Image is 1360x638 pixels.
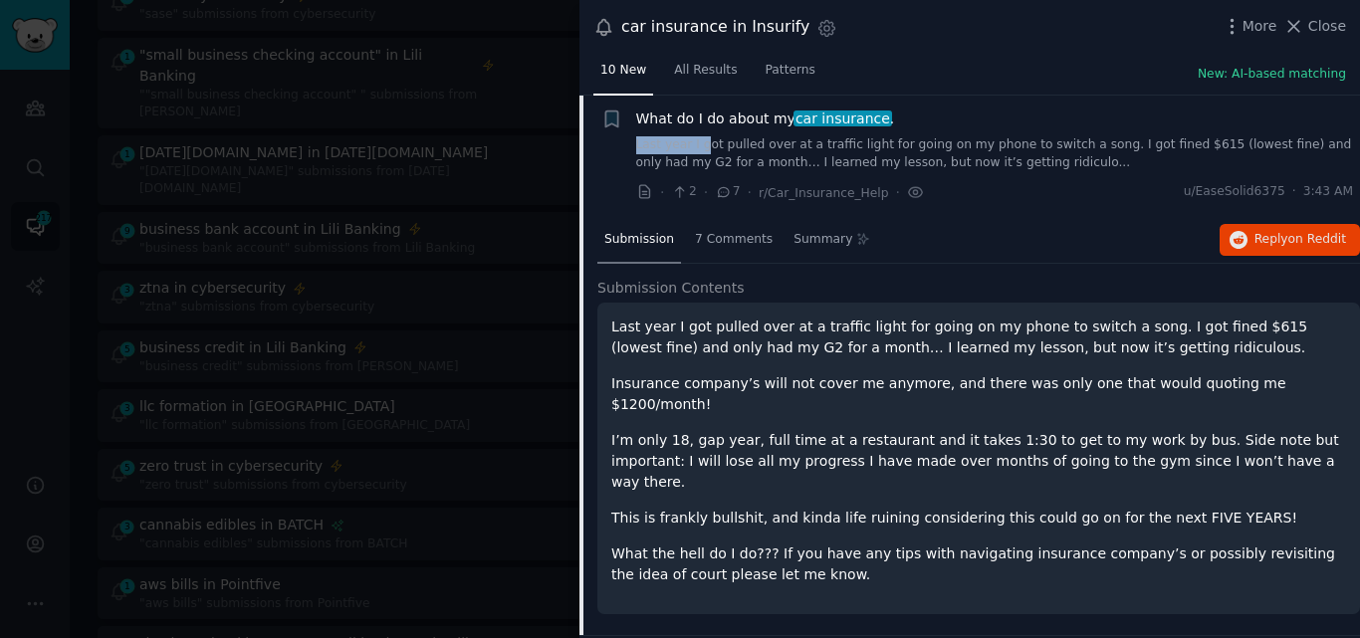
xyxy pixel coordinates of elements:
a: Patterns [759,55,822,96]
span: on Reddit [1288,232,1346,246]
span: More [1243,16,1277,37]
div: car insurance in Insurify [621,15,809,40]
p: This is frankly bullshit, and kinda life ruining considering this could go on for the next FIVE Y... [611,508,1346,529]
button: Replyon Reddit [1220,224,1360,256]
span: · [704,182,708,203]
span: Submission Contents [597,278,745,299]
p: I’m only 18, gap year, full time at a restaurant and it takes 1:30 to get to my work by bus. Side... [611,430,1346,493]
p: Insurance company’s will not cover me anymore, and there was only one that would quoting me $1200... [611,373,1346,415]
span: What do I do about my . [636,108,895,129]
a: 10 New [593,55,653,96]
span: All Results [674,62,737,80]
span: Close [1308,16,1346,37]
span: Summary [793,231,852,249]
button: Close [1283,16,1346,37]
button: New: AI-based matching [1198,66,1346,84]
span: Reply [1254,231,1346,249]
span: · [660,182,664,203]
span: · [1292,183,1296,201]
a: All Results [667,55,744,96]
span: 3:43 AM [1303,183,1353,201]
span: Submission [604,231,674,249]
p: What the hell do I do??? If you have any tips with navigating insurance company’s or possibly rev... [611,543,1346,585]
span: u/EaseSolid6375 [1184,183,1285,201]
span: 7 Comments [695,231,773,249]
span: · [748,182,752,203]
span: 2 [671,183,696,201]
span: Patterns [766,62,815,80]
a: What do I do about mycar insurance. [636,108,895,129]
span: car insurance [793,110,891,126]
span: · [896,182,900,203]
button: More [1222,16,1277,37]
span: r/Car_Insurance_Help [759,186,889,200]
span: 10 New [600,62,646,80]
span: 7 [715,183,740,201]
p: Last year I got pulled over at a traffic light for going on my phone to switch a song. I got fine... [611,317,1346,358]
a: Last year I got pulled over at a traffic light for going on my phone to switch a song. I got fine... [636,136,1354,171]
